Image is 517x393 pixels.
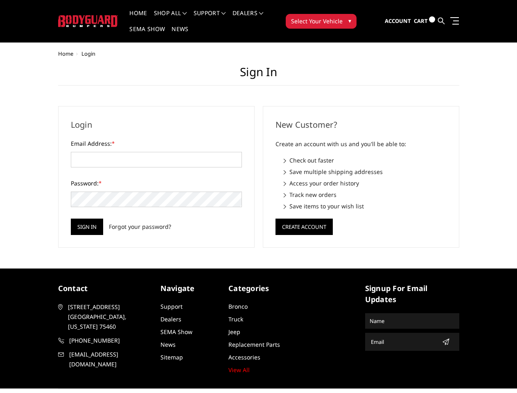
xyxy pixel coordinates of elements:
[286,14,357,29] button: Select Your Vehicle
[385,17,411,25] span: Account
[172,26,188,42] a: News
[284,179,447,187] li: Access your order history
[160,353,183,361] a: Sitemap
[58,15,118,27] img: BODYGUARD BUMPERS
[228,341,280,348] a: Replacement Parts
[58,283,152,294] h5: contact
[58,336,152,346] a: [PHONE_NUMBER]
[71,219,103,235] input: Sign in
[228,328,240,336] a: Jeep
[69,350,152,369] span: [EMAIL_ADDRESS][DOMAIN_NAME]
[228,303,248,310] a: Bronco
[160,315,181,323] a: Dealers
[228,366,250,374] a: View All
[368,335,439,348] input: Email
[284,156,447,165] li: Check out faster
[275,222,333,230] a: Create Account
[284,202,447,210] li: Save items to your wish list
[71,139,242,148] label: Email Address:
[228,283,289,294] h5: Categories
[160,283,221,294] h5: Navigate
[69,336,152,346] span: [PHONE_NUMBER]
[154,10,187,26] a: shop all
[160,341,176,348] a: News
[348,16,351,25] span: ▾
[58,350,152,369] a: [EMAIL_ADDRESS][DOMAIN_NAME]
[160,328,192,336] a: SEMA Show
[284,190,447,199] li: Track new orders
[109,222,171,231] a: Forgot your password?
[71,119,242,131] h2: Login
[275,219,333,235] button: Create Account
[284,167,447,176] li: Save multiple shipping addresses
[385,10,411,32] a: Account
[58,65,459,86] h1: Sign in
[414,10,435,32] a: Cart
[365,283,459,305] h5: signup for email updates
[366,314,458,327] input: Name
[160,303,183,310] a: Support
[129,26,165,42] a: SEMA Show
[233,10,264,26] a: Dealers
[275,119,447,131] h2: New Customer?
[291,17,343,25] span: Select Your Vehicle
[68,302,151,332] span: [STREET_ADDRESS] [GEOGRAPHIC_DATA], [US_STATE] 75460
[81,50,95,57] span: Login
[129,10,147,26] a: Home
[414,17,428,25] span: Cart
[71,179,242,187] label: Password:
[228,315,243,323] a: Truck
[58,50,73,57] a: Home
[194,10,226,26] a: Support
[275,139,447,149] p: Create an account with us and you'll be able to:
[228,353,260,361] a: Accessories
